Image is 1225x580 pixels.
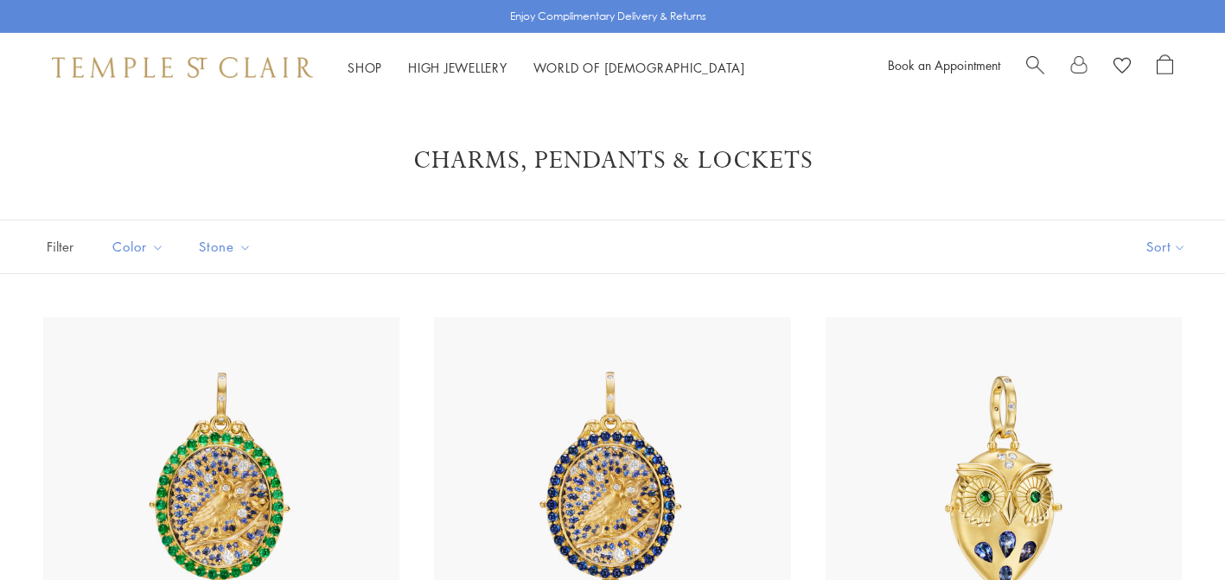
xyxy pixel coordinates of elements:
[69,145,1156,176] h1: Charms, Pendants & Lockets
[1107,220,1225,273] button: Show sort by
[1026,54,1044,80] a: Search
[348,59,382,76] a: ShopShop
[186,227,265,266] button: Stone
[888,56,1000,73] a: Book an Appointment
[408,59,507,76] a: High JewelleryHigh Jewellery
[99,227,177,266] button: Color
[104,236,177,258] span: Color
[348,57,745,79] nav: Main navigation
[1157,54,1173,80] a: Open Shopping Bag
[190,236,265,258] span: Stone
[533,59,745,76] a: World of [DEMOGRAPHIC_DATA]World of [DEMOGRAPHIC_DATA]
[1113,54,1131,80] a: View Wishlist
[52,57,313,78] img: Temple St. Clair
[510,8,706,25] p: Enjoy Complimentary Delivery & Returns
